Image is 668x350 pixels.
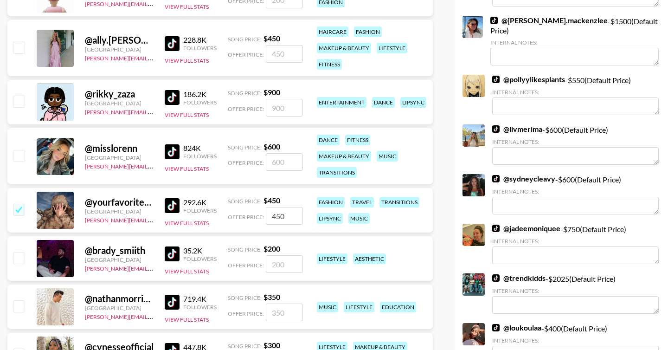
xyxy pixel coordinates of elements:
div: lipsync [317,213,343,224]
button: View Full Stats [165,3,209,10]
div: makeup & beauty [317,43,371,53]
span: Offer Price: [228,105,264,112]
div: @ ally.[PERSON_NAME] [85,34,154,46]
span: Song Price: [228,246,262,253]
a: [PERSON_NAME][EMAIL_ADDRESS][PERSON_NAME][DOMAIN_NAME] [85,161,266,170]
div: Followers [183,255,217,262]
input: 900 [266,99,303,117]
div: transitions [317,167,357,178]
img: TikTok [492,125,500,133]
div: travel [350,197,374,207]
span: Song Price: [228,90,262,97]
img: TikTok [165,144,180,159]
div: [GEOGRAPHIC_DATA] [85,256,154,263]
div: 35.2K [183,246,217,255]
div: lifestyle [377,43,407,53]
div: - $ 1500 (Default Price) [490,16,659,65]
img: TikTok [165,36,180,51]
input: 350 [266,304,303,321]
span: Offer Price: [228,159,264,166]
div: music [377,151,398,162]
div: [GEOGRAPHIC_DATA] [85,208,154,215]
span: Song Price: [228,343,262,350]
div: fitness [345,135,370,145]
a: [PERSON_NAME][EMAIL_ADDRESS][PERSON_NAME][DOMAIN_NAME] [85,263,266,272]
strong: $ 300 [263,341,280,350]
button: View Full Stats [165,111,209,118]
span: Offer Price: [228,262,264,269]
img: TikTok [492,225,500,232]
strong: $ 900 [263,88,280,97]
div: - $ 600 (Default Price) [492,124,659,165]
div: lifestyle [344,302,374,312]
div: education [380,302,416,312]
div: Followers [183,45,217,52]
div: 292.6K [183,198,217,207]
div: @ nathanmorrismusic [85,293,154,305]
div: - $ 600 (Default Price) [492,174,659,214]
div: Internal Notes: [492,238,659,245]
div: dance [372,97,395,108]
div: - $ 750 (Default Price) [492,224,659,264]
div: @ misslorenn [85,143,154,154]
strong: $ 200 [263,244,280,253]
img: TikTok [165,295,180,310]
input: 450 [266,45,303,63]
div: music [317,302,338,312]
div: Internal Notes: [492,89,659,96]
span: Song Price: [228,198,262,205]
button: View Full Stats [165,268,209,275]
div: 186.2K [183,90,217,99]
div: @ rikky_zaza [85,88,154,100]
button: View Full Stats [165,220,209,227]
span: Song Price: [228,294,262,301]
input: 600 [266,153,303,171]
div: Internal Notes: [490,39,659,46]
a: @loukoulaa [492,323,541,332]
span: Song Price: [228,144,262,151]
div: transitions [379,197,419,207]
div: lifestyle [317,253,347,264]
span: Offer Price: [228,51,264,58]
img: TikTok [492,175,500,182]
strong: $ 600 [263,142,280,151]
div: @ yourfavoriteelbow97 [85,196,154,208]
div: haircare [317,26,348,37]
div: fashion [317,197,345,207]
a: @jadeemoniquee [492,224,560,233]
div: [GEOGRAPHIC_DATA] [85,100,154,107]
div: Followers [183,207,217,214]
div: lipsync [400,97,426,108]
div: Followers [183,304,217,311]
span: Song Price: [228,36,262,43]
img: TikTok [165,90,180,105]
span: Offer Price: [228,214,264,220]
div: [GEOGRAPHIC_DATA] [85,305,154,311]
div: fashion [354,26,382,37]
strong: $ 350 [263,292,280,301]
div: 228.8K [183,35,217,45]
div: Internal Notes: [492,287,659,294]
div: Internal Notes: [492,337,659,344]
div: Internal Notes: [492,188,659,195]
strong: $ 450 [263,196,280,205]
div: music [348,213,370,224]
a: [PERSON_NAME][EMAIL_ADDRESS][PERSON_NAME][DOMAIN_NAME] [85,107,266,116]
div: entertainment [317,97,366,108]
div: Followers [183,153,217,160]
div: - $ 550 (Default Price) [492,75,659,115]
img: TikTok [492,324,500,331]
a: @livmerima [492,124,542,134]
div: dance [317,135,340,145]
div: 824K [183,143,217,153]
img: TikTok [165,198,180,213]
div: Followers [183,99,217,106]
a: @trendkidds [492,273,546,283]
img: TikTok [165,246,180,261]
button: View Full Stats [165,316,209,323]
a: [PERSON_NAME][EMAIL_ADDRESS][PERSON_NAME][DOMAIN_NAME] [85,53,266,62]
a: @[PERSON_NAME].mackenzlee [490,16,608,25]
div: 719.4K [183,294,217,304]
span: Offer Price: [228,310,264,317]
button: View Full Stats [165,57,209,64]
